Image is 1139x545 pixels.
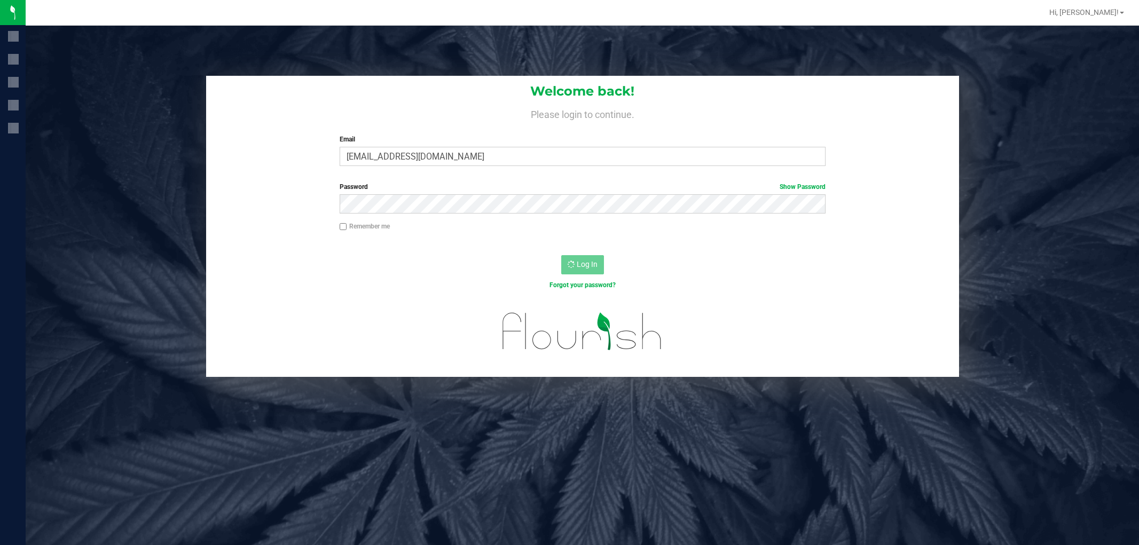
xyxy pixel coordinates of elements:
h1: Welcome back! [206,84,959,98]
h4: Please login to continue. [206,107,959,120]
input: Remember me [340,223,347,231]
label: Remember me [340,222,390,231]
a: Show Password [780,183,826,191]
button: Log In [561,255,604,274]
label: Email [340,135,826,144]
span: Log In [577,260,598,268]
span: Password [340,183,368,191]
span: Hi, [PERSON_NAME]! [1049,8,1119,17]
img: flourish_logo.svg [488,301,677,361]
a: Forgot your password? [549,281,616,289]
